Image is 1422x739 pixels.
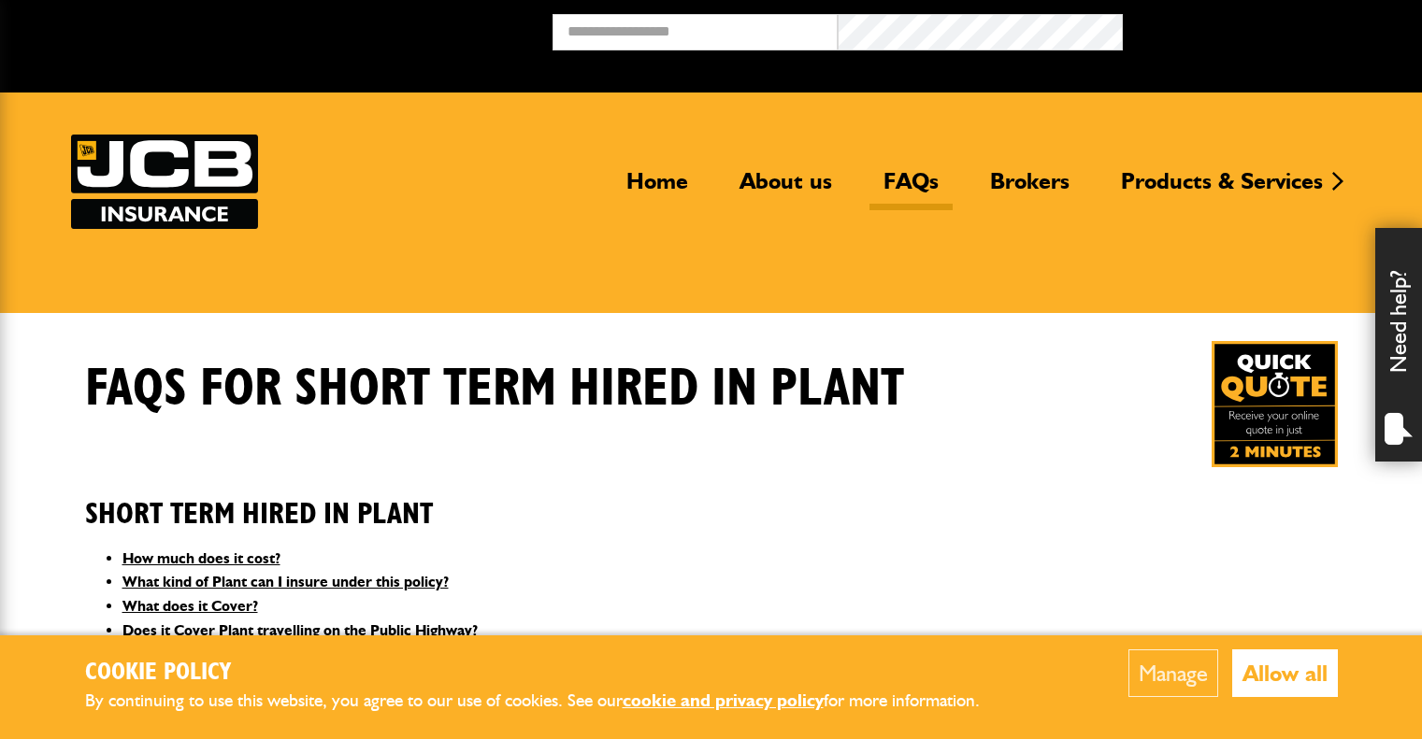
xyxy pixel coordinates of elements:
h2: Short Term Hired In Plant [85,468,1338,532]
h2: Cookie Policy [85,659,1011,688]
img: JCB Insurance Services logo [71,135,258,229]
img: Quick Quote [1212,341,1338,467]
a: cookie and privacy policy [623,689,824,711]
a: Home [612,167,702,210]
a: Get your insurance quote in just 2-minutes [1212,341,1338,467]
div: Need help? [1375,228,1422,462]
a: What does it Cover? [122,597,258,615]
p: By continuing to use this website, you agree to our use of cookies. See our for more information. [85,687,1011,716]
button: Allow all [1232,649,1338,697]
button: Manage [1128,649,1218,697]
button: Broker Login [1123,14,1408,43]
a: About us [725,167,846,210]
a: JCB Insurance Services [71,135,258,229]
a: Does it Cover Plant travelling on the Public Highway? [122,621,478,639]
h1: FAQS for Short Term Hired In Plant [85,358,904,420]
a: How much does it cost? [122,549,280,567]
a: Brokers [976,167,1084,210]
a: Products & Services [1107,167,1337,210]
a: FAQs [869,167,953,210]
a: What kind of Plant can I insure under this policy? [122,573,449,590]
